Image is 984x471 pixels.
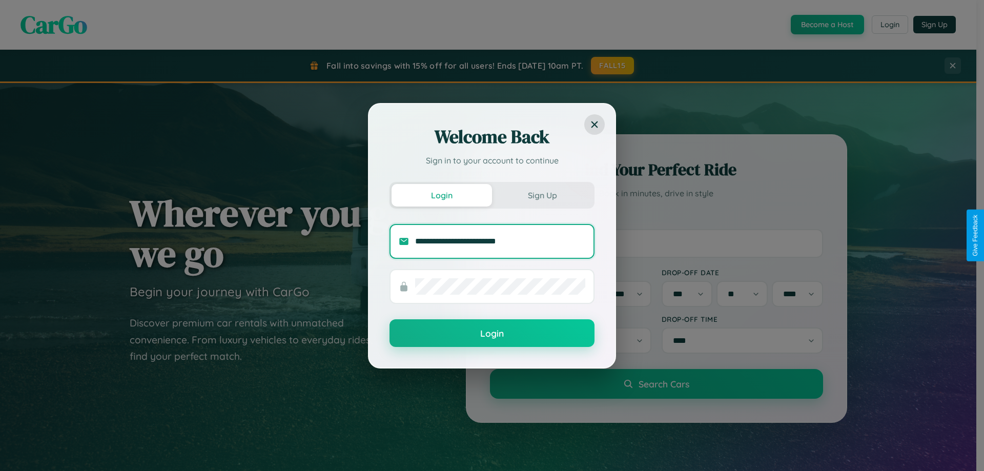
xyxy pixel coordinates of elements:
[492,184,592,207] button: Sign Up
[392,184,492,207] button: Login
[389,154,594,167] p: Sign in to your account to continue
[389,125,594,149] h2: Welcome Back
[972,215,979,256] div: Give Feedback
[389,319,594,347] button: Login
